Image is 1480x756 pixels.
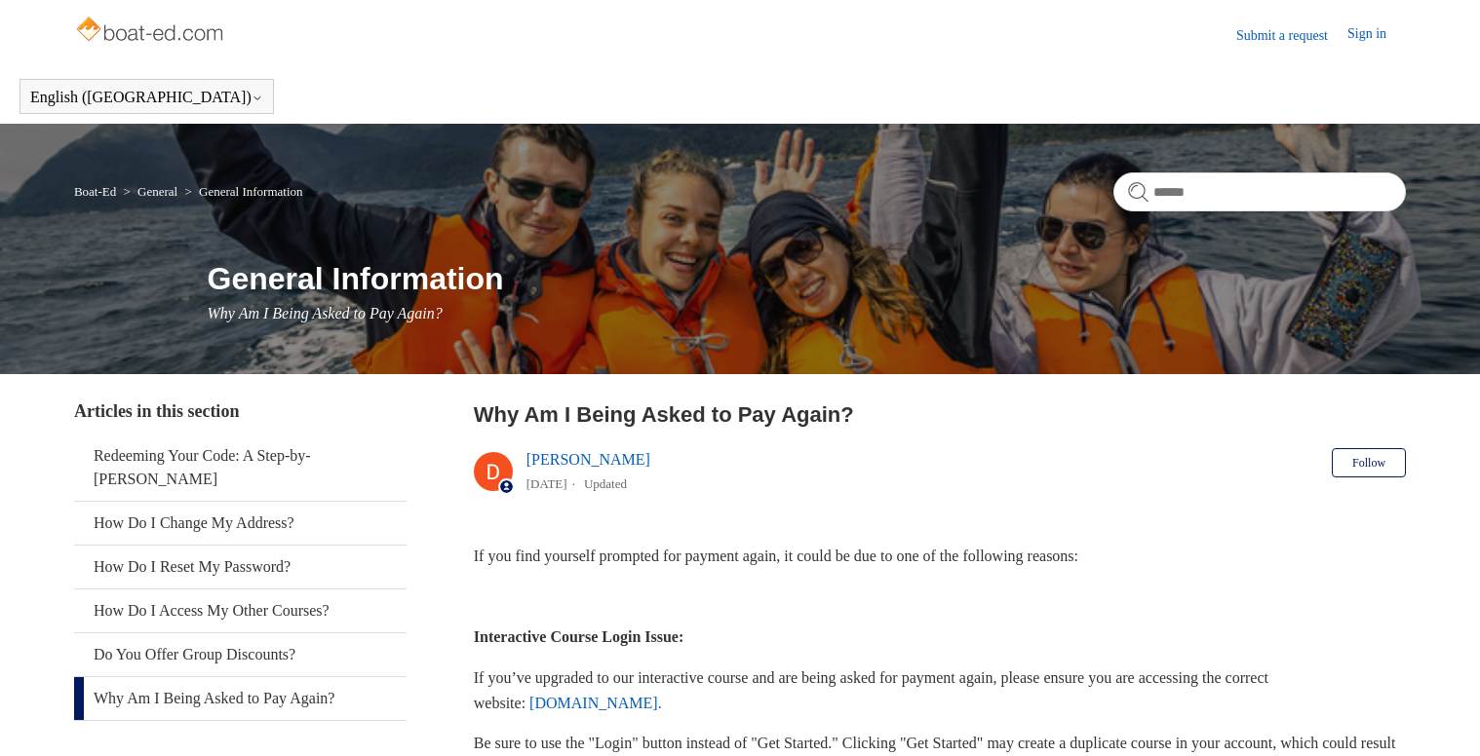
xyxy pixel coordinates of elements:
[30,89,263,106] button: English ([GEOGRAPHIC_DATA])
[474,398,1406,431] h2: Why Am I Being Asked to Pay Again?
[74,435,408,501] a: Redeeming Your Code: A Step-by-[PERSON_NAME]
[74,184,120,199] li: Boat-Ed
[74,546,408,588] a: How Do I Reset My Password?
[119,184,180,199] li: General
[474,628,684,645] strong: Interactive Course Login Issue:
[180,184,302,199] li: General Information
[1347,23,1406,47] a: Sign in
[658,695,662,711] span: .
[526,476,567,491] time: 05/07/2025, 12:10
[137,184,177,199] a: General
[1113,172,1406,211] input: Search
[474,544,1406,569] p: If you find yourself prompted for payment again, it could be due to one of the following reasons:
[526,451,650,468] a: [PERSON_NAME]
[74,401,239,421] span: Articles in this section
[74,677,408,720] a: Why Am I Being Asked to Pay Again?
[1236,25,1347,46] a: Submit a request
[529,695,662,711] a: [DOMAIN_NAME].
[208,255,1407,302] h1: General Information
[474,669,1268,711] span: If you’ve upgraded to our interactive course and are being asked for payment again, please ensure...
[199,184,302,199] a: General Information
[74,589,408,632] a: How Do I Access My Other Courses?
[529,695,658,711] span: [DOMAIN_NAME]
[208,305,443,321] span: Why Am I Being Asked to Pay Again?
[584,476,627,491] li: Updated
[74,502,408,545] a: How Do I Change My Address?
[1332,448,1406,477] button: Follow Article
[1415,691,1465,741] div: Live chat
[74,633,408,676] a: Do You Offer Group Discounts?
[74,12,229,51] img: Boat-Ed Help Center home page
[74,184,116,199] a: Boat-Ed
